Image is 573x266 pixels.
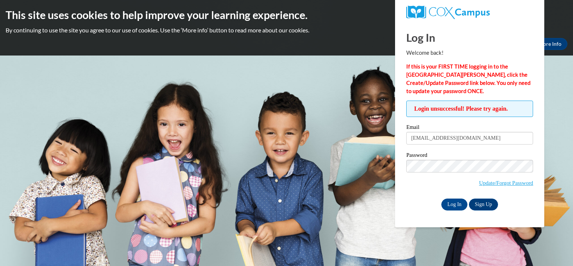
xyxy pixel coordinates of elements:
[406,6,490,19] img: COX Campus
[406,30,533,45] h1: Log In
[406,63,530,94] strong: If this is your FIRST TIME logging in to the [GEOGRAPHIC_DATA][PERSON_NAME], click the Create/Upd...
[406,49,533,57] p: Welcome back!
[406,152,533,160] label: Password
[406,6,533,19] a: COX Campus
[532,38,567,50] a: More Info
[6,26,567,34] p: By continuing to use the site you agree to our use of cookies. Use the ‘More info’ button to read...
[406,124,533,132] label: Email
[406,101,533,117] span: Login unsuccessful! Please try again.
[441,199,467,210] input: Log In
[479,180,533,186] a: Update/Forgot Password
[469,199,498,210] a: Sign Up
[6,7,567,22] h2: This site uses cookies to help improve your learning experience.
